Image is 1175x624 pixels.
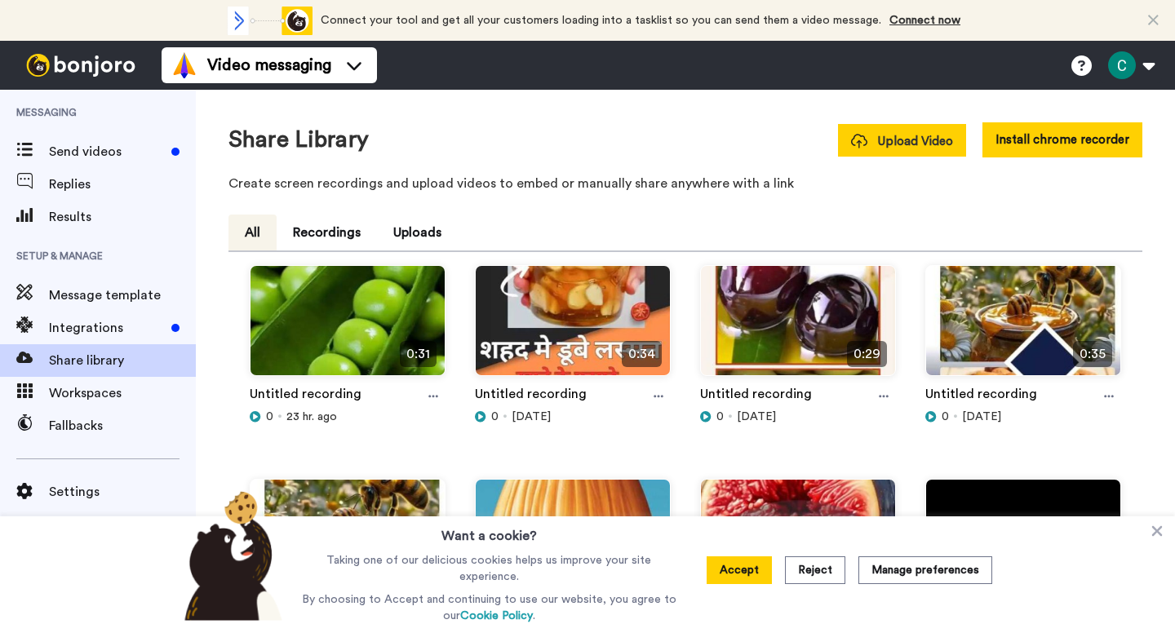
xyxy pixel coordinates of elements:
img: bj-logo-header-white.svg [20,54,142,77]
button: Accept [707,556,772,584]
span: Connect your tool and get all your customers loading into a tasklist so you can send them a video... [321,15,881,26]
h1: Share Library [228,127,369,153]
span: 0 [491,409,499,425]
span: Send videos [49,142,165,162]
button: Reject [785,556,845,584]
span: Share library [49,351,196,370]
a: Connect now [889,15,960,26]
img: vm-color.svg [171,52,197,78]
span: Message template [49,285,196,305]
span: 0 [716,409,724,425]
div: [DATE] [475,409,671,425]
div: 23 hr. ago [250,409,446,425]
span: 0:35 [1073,341,1112,367]
a: Untitled recording [475,384,587,409]
img: bear-with-cookie.png [170,490,290,621]
img: a782bfde-d1ad-4345-8ffc-9235c9977fed_thumbnail_source_1756963626.jpg [476,480,670,603]
div: [DATE] [700,409,896,425]
div: animation [223,7,313,35]
img: 26504d73-bd82-4ac5-a62c-cc73541b60ba_thumbnail_source_1757135847.jpg [701,266,895,389]
span: 0 [266,409,273,425]
button: All [228,215,277,250]
img: 5c42153b-9f19-452b-b48b-edf344f50147_thumbnail_source_1757049465.jpg [926,266,1120,389]
img: 0b1b2b72-75e3-4b2f-93ec-e507b8957c8f_thumbnail_source_1756790247.jpg [926,480,1120,603]
span: Results [49,207,196,227]
p: Taking one of our delicious cookies helps us improve your site experience. [298,552,681,585]
img: 20127d5d-3b57-4bb5-a59a-eb0739c57efa_thumbnail_source_1757308828.jpg [251,266,445,389]
a: Cookie Policy [460,610,533,622]
span: Upload Video [851,133,953,150]
img: e38342d0-7350-4b6b-b490-cf029c0eabfa_thumbnail_source_1757049451.jpg [251,480,445,603]
span: Settings [49,482,196,502]
span: 0:29 [847,341,887,367]
button: Uploads [377,215,458,250]
a: Untitled recording [250,384,361,409]
img: 54c3fc86-0082-484a-9af5-4e7fc5259474_thumbnail_source_1756876358.jpg [701,480,895,603]
span: Video messaging [207,54,331,77]
span: 0 [942,409,949,425]
span: Replies [49,175,196,194]
h3: Want a cookie? [441,516,537,546]
button: Upload Video [838,124,966,157]
span: Fallbacks [49,416,196,436]
p: Create screen recordings and upload videos to embed or manually share anywhere with a link [228,174,1142,193]
a: Untitled recording [925,384,1037,409]
a: Untitled recording [700,384,812,409]
button: Install chrome recorder [982,122,1142,157]
img: 1f78384d-2e12-4b69-b2e0-ba9b153a3315_thumbnail_source_1757220888.jpg [476,266,670,389]
button: Recordings [277,215,377,250]
div: [DATE] [925,409,1121,425]
span: Workspaces [49,383,196,403]
button: Manage preferences [858,556,992,584]
span: 0:31 [400,341,437,367]
span: Integrations [49,318,165,338]
span: 0:34 [622,341,662,367]
p: By choosing to Accept and continuing to use our website, you agree to our . [298,591,681,624]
